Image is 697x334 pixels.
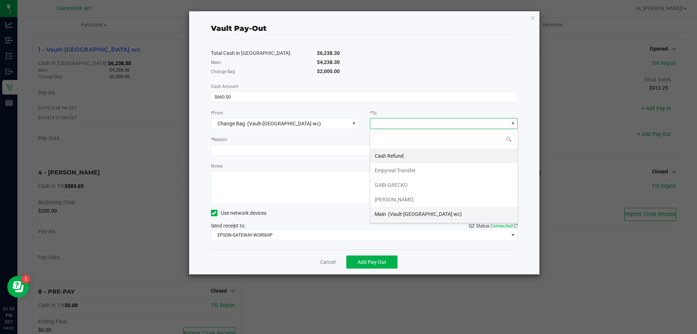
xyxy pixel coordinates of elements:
[247,121,321,126] span: (Vault-[GEOGRAPHIC_DATA] wc)
[317,50,340,56] span: $6,238.30
[375,168,416,173] span: Empyreal Transfer
[346,255,398,269] button: Add Pay-Out
[320,258,335,266] a: Cancel
[490,223,513,229] span: Connected
[7,276,29,298] iframe: Resource center
[375,153,404,159] span: Cash Refund
[211,84,238,89] span: Cash Amount
[211,60,222,65] span: Main:
[317,68,340,74] span: $2,000.00
[211,50,291,56] span: Total Cash in [GEOGRAPHIC_DATA]:
[211,230,509,240] span: EPSON-GATEWAY-WORSHIP
[211,23,266,34] div: Vault Pay-Out
[370,110,376,116] label: To
[211,209,266,217] label: Use network devices
[217,121,245,126] span: Change Bag
[211,69,236,74] span: Change Bag:
[375,182,408,188] span: GABI-GRECKO
[469,223,518,229] span: QZ Status:
[211,136,227,143] label: Reason
[211,110,223,116] label: From
[375,197,413,202] span: [PERSON_NAME]
[21,275,30,283] iframe: Resource center unread badge
[388,211,462,217] span: (Vault-[GEOGRAPHIC_DATA] wc)
[317,59,340,65] span: $4,238.30
[375,211,386,217] span: Main
[358,259,386,265] span: Add Pay-Out
[211,223,245,229] span: Send receipt to:
[211,163,223,169] label: Notes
